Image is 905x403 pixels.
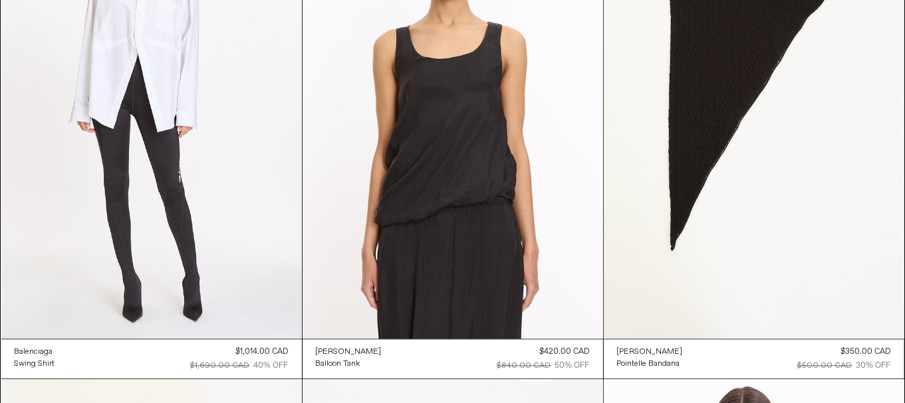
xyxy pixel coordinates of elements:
div: Balloon Tank [316,358,360,370]
div: $350.00 CAD [841,346,891,358]
a: Pointelle Bandana [617,358,683,370]
div: $500.00 CAD [798,360,852,372]
a: [PERSON_NAME] [316,346,382,358]
a: Balenciaga [15,346,55,358]
div: 40% OFF [254,360,289,372]
div: Balenciaga [15,346,53,358]
div: $840.00 CAD [497,360,551,372]
div: $420.00 CAD [540,346,590,358]
div: 50% OFF [555,360,590,372]
div: 30% OFF [856,360,891,372]
div: $1,014.00 CAD [236,346,289,358]
a: [PERSON_NAME] [617,346,683,358]
a: Swing Shirt [15,358,55,370]
a: Balloon Tank [316,358,382,370]
div: Pointelle Bandana [617,358,680,370]
div: $1,690.00 CAD [191,360,250,372]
